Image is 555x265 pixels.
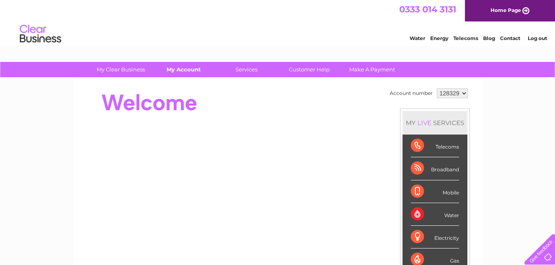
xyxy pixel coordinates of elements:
[212,62,281,77] a: Services
[453,35,478,41] a: Telecoms
[411,226,459,248] div: Electricity
[399,4,456,14] a: 0333 014 3131
[19,21,62,47] img: logo.png
[483,35,495,41] a: Blog
[430,35,448,41] a: Energy
[150,62,218,77] a: My Account
[411,203,459,226] div: Water
[411,180,459,203] div: Mobile
[87,62,155,77] a: My Clear Business
[338,62,406,77] a: Make A Payment
[500,35,520,41] a: Contact
[403,111,467,135] div: MY SERVICES
[416,119,433,127] div: LIVE
[83,5,473,40] div: Clear Business is a trading name of Verastar Limited (registered in [GEOGRAPHIC_DATA] No. 3667643...
[411,157,459,180] div: Broadband
[528,35,547,41] a: Log out
[410,35,425,41] a: Water
[275,62,343,77] a: Customer Help
[411,135,459,157] div: Telecoms
[388,86,435,100] td: Account number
